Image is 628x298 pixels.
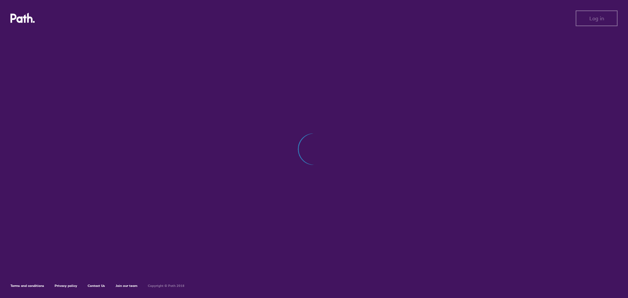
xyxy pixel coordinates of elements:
a: Contact Us [88,284,105,288]
a: Terms and conditions [10,284,44,288]
a: Privacy policy [55,284,77,288]
span: Log in [589,15,604,21]
a: Join our team [115,284,137,288]
button: Log in [576,10,618,26]
h6: Copyright © Path 2018 [148,284,184,288]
